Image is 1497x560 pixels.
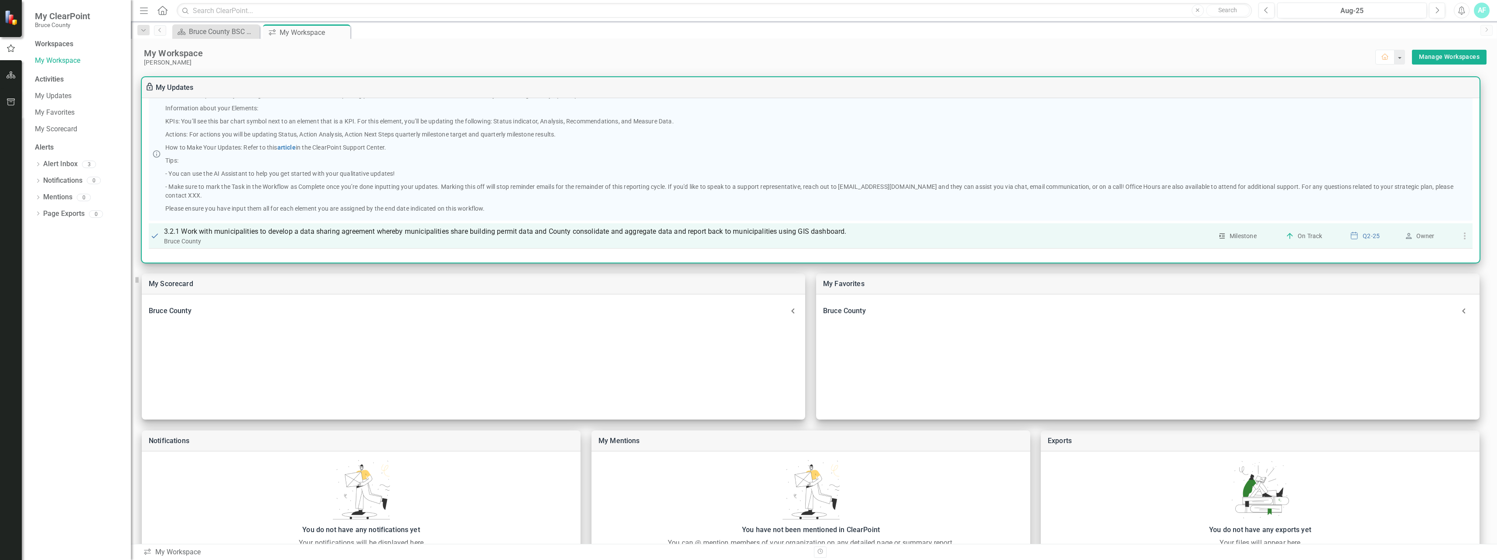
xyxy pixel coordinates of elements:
div: Your files will appear here [1045,538,1475,548]
button: Aug-25 [1277,3,1427,18]
div: Bruce County [823,305,1455,317]
button: Search [1206,4,1250,17]
div: You can @ mention members of your organization on any detailed page or summary report. [596,538,1026,548]
a: article [277,144,296,151]
a: Alert Inbox [43,159,78,169]
button: Manage Workspaces [1412,50,1487,65]
div: Bruce County [142,301,805,321]
div: Your notifications will be displayed here [146,538,576,548]
a: Exports [1048,437,1072,445]
div: On Track [1298,232,1322,240]
div: Owner [1416,232,1435,240]
div: Bruce County [816,301,1480,321]
p: 3.2.1 Work with municipalities to develop a data sharing agreement whereby municipalities share b... [164,226,1213,237]
div: 0 [89,210,103,218]
p: How to Make Your Updates: Refer to this in the ClearPoint Support Center. [165,143,1469,152]
p: Please ensure you have input them all for each element you are assigned by the end date indicated... [165,204,1469,213]
div: You do not have any exports yet [1045,524,1475,536]
small: Bruce County [35,21,90,28]
div: split button [1412,50,1487,65]
a: My Updates [156,83,194,92]
a: Mentions [43,192,72,202]
button: AF [1474,3,1490,18]
p: - Make sure to mark the Task in the Workflow as Complete once you’re done inputting your updates.... [165,182,1469,200]
a: Page Exports [43,209,85,219]
a: Notifications [149,437,189,445]
div: Q2-25 [1363,232,1380,240]
div: To enable drag & drop and resizing, please duplicate this workspace from “Manage Workspaces” [145,82,156,93]
input: Search ClearPoint... [177,3,1252,18]
a: Bruce County BSC Welcome Page [174,26,257,37]
div: You have not been mentioned in ClearPoint [596,524,1026,536]
div: You do not have any notifications yet [146,524,576,536]
img: ClearPoint Strategy [4,10,20,25]
div: 3 [82,160,96,168]
p: Tips: [165,156,1469,165]
a: My Workspace [35,56,122,66]
div: Bruce County BSC Welcome Page [189,26,257,37]
a: My Updates [35,91,122,101]
span: My ClearPoint [35,11,90,21]
p: - You can use the AI Assistant to help you get started with your qualitative updates! [165,169,1469,178]
div: Activities [35,75,122,85]
div: My Workspace [144,48,1375,59]
a: Manage Workspaces [1419,51,1480,62]
div: 0 [77,194,91,201]
div: Alerts [35,143,122,153]
div: My Workspace [143,547,807,557]
p: KPIs: You’ll see this bar chart symbol next to an element that is a KPI. For this element, you’ll... [165,117,1469,126]
a: My Mentions [598,437,640,445]
a: My Scorecard [149,280,193,288]
a: My Favorites [35,108,122,118]
div: Bruce County [164,237,1213,246]
a: Notifications [43,176,82,186]
div: My Workspace [280,27,348,38]
a: My Scorecard [35,124,122,134]
div: 0 [87,177,101,184]
div: [PERSON_NAME] [144,59,1375,66]
span: Search [1218,7,1237,14]
p: Information about your Elements: [165,104,1469,113]
p: Actions: For actions you will be updating Status, Action Analysis, Action Next Steps quarterly mi... [165,130,1469,139]
div: Milestone [1230,232,1257,240]
div: Workspaces [35,39,73,49]
div: Bruce County [149,305,788,317]
div: Aug-25 [1280,6,1424,16]
a: My Favorites [823,280,865,288]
